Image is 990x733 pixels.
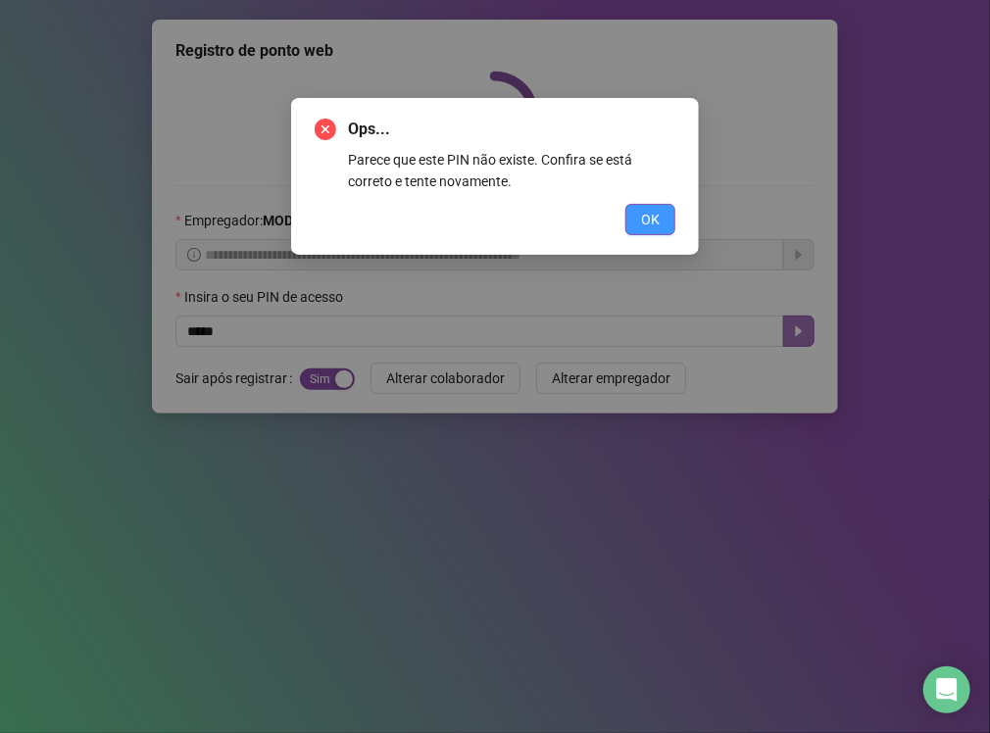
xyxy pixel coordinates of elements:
div: Open Intercom Messenger [923,666,970,713]
span: Ops... [348,118,675,141]
span: OK [641,209,660,230]
div: Parece que este PIN não existe. Confira se está correto e tente novamente. [348,149,675,192]
span: close-circle [315,119,336,140]
button: OK [625,204,675,235]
